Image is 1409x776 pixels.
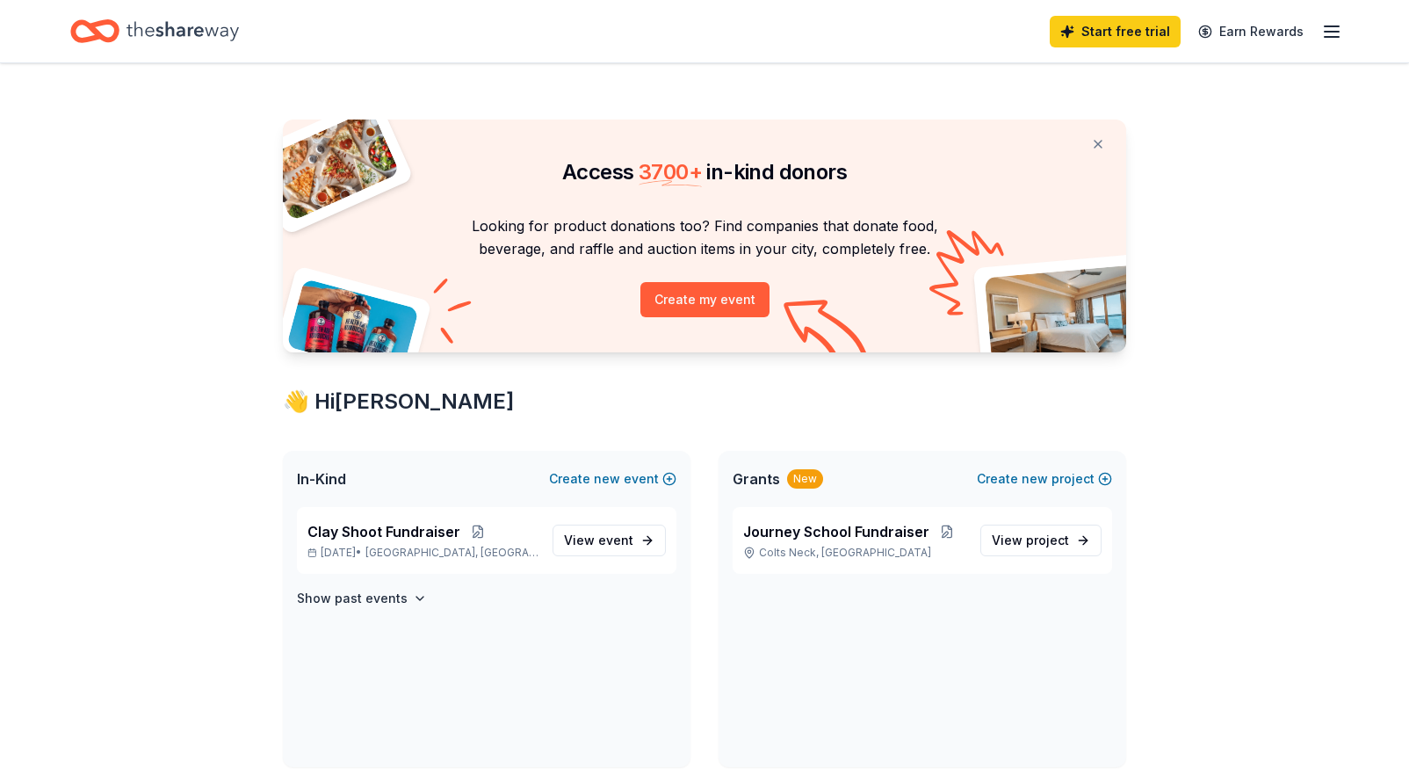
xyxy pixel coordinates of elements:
[787,469,823,489] div: New
[553,525,666,556] a: View event
[1026,533,1069,548] span: project
[304,214,1105,261] p: Looking for product donations too? Find companies that donate food, beverage, and raffle and auct...
[297,588,408,609] h4: Show past events
[743,521,929,542] span: Journey School Fundraiser
[639,159,702,185] span: 3700 +
[307,546,538,560] p: [DATE] •
[562,159,847,185] span: Access in-kind donors
[1050,16,1181,47] a: Start free trial
[980,525,1102,556] a: View project
[743,546,966,560] p: Colts Neck, [GEOGRAPHIC_DATA]
[640,282,770,317] button: Create my event
[365,546,538,560] span: [GEOGRAPHIC_DATA], [GEOGRAPHIC_DATA]
[307,521,460,542] span: Clay Shoot Fundraiser
[992,530,1069,551] span: View
[564,530,633,551] span: View
[598,533,633,548] span: event
[549,468,676,490] button: Createnewevent
[784,300,871,366] img: Curvy arrow
[733,468,780,490] span: Grants
[977,468,1112,490] button: Createnewproject
[283,388,1126,416] div: 👋 Hi [PERSON_NAME]
[1022,468,1048,490] span: new
[297,588,427,609] button: Show past events
[264,109,401,221] img: Pizza
[594,468,620,490] span: new
[1188,16,1314,47] a: Earn Rewards
[297,468,346,490] span: In-Kind
[70,11,239,52] a: Home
